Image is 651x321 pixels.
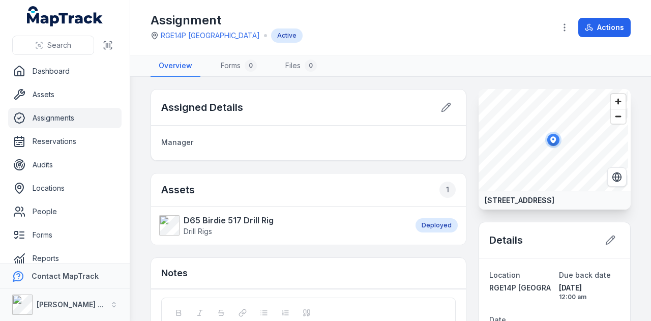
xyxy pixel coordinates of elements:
[611,94,626,109] button: Zoom in
[8,131,122,152] a: Reservations
[12,36,94,55] button: Search
[184,214,274,226] strong: D65 Birdie 517 Drill Rig
[8,201,122,222] a: People
[8,84,122,105] a: Assets
[479,89,628,191] canvas: Map
[161,31,260,41] a: RGE14P [GEOGRAPHIC_DATA]
[161,266,188,280] h3: Notes
[416,218,458,232] div: Deployed
[8,178,122,198] a: Locations
[559,283,620,293] span: [DATE]
[489,283,591,292] span: RGE14P [GEOGRAPHIC_DATA]
[578,18,631,37] button: Actions
[184,227,212,236] span: Drill Rigs
[559,271,611,279] span: Due back date
[271,28,303,43] div: Active
[8,155,122,175] a: Audits
[611,109,626,124] button: Zoom out
[8,61,122,81] a: Dashboard
[439,182,456,198] div: 1
[37,300,120,309] strong: [PERSON_NAME] Group
[607,167,627,187] button: Switch to Satellite View
[489,283,550,293] a: RGE14P [GEOGRAPHIC_DATA]
[8,248,122,269] a: Reports
[489,233,523,247] h2: Details
[32,272,99,280] strong: Contact MapTrack
[245,60,257,72] div: 0
[151,12,303,28] h1: Assignment
[559,283,620,301] time: 12/09/2025, 12:00:00 am
[151,55,200,77] a: Overview
[161,100,243,114] h2: Assigned Details
[559,293,620,301] span: 12:00 am
[47,40,71,50] span: Search
[277,55,325,77] a: Files0
[8,225,122,245] a: Forms
[27,6,103,26] a: MapTrack
[489,271,520,279] span: Location
[305,60,317,72] div: 0
[161,138,193,147] span: Manager
[161,182,456,198] h2: Assets
[485,195,554,206] strong: [STREET_ADDRESS]
[159,214,405,237] a: D65 Birdie 517 Drill RigDrill Rigs
[8,108,122,128] a: Assignments
[213,55,265,77] a: Forms0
